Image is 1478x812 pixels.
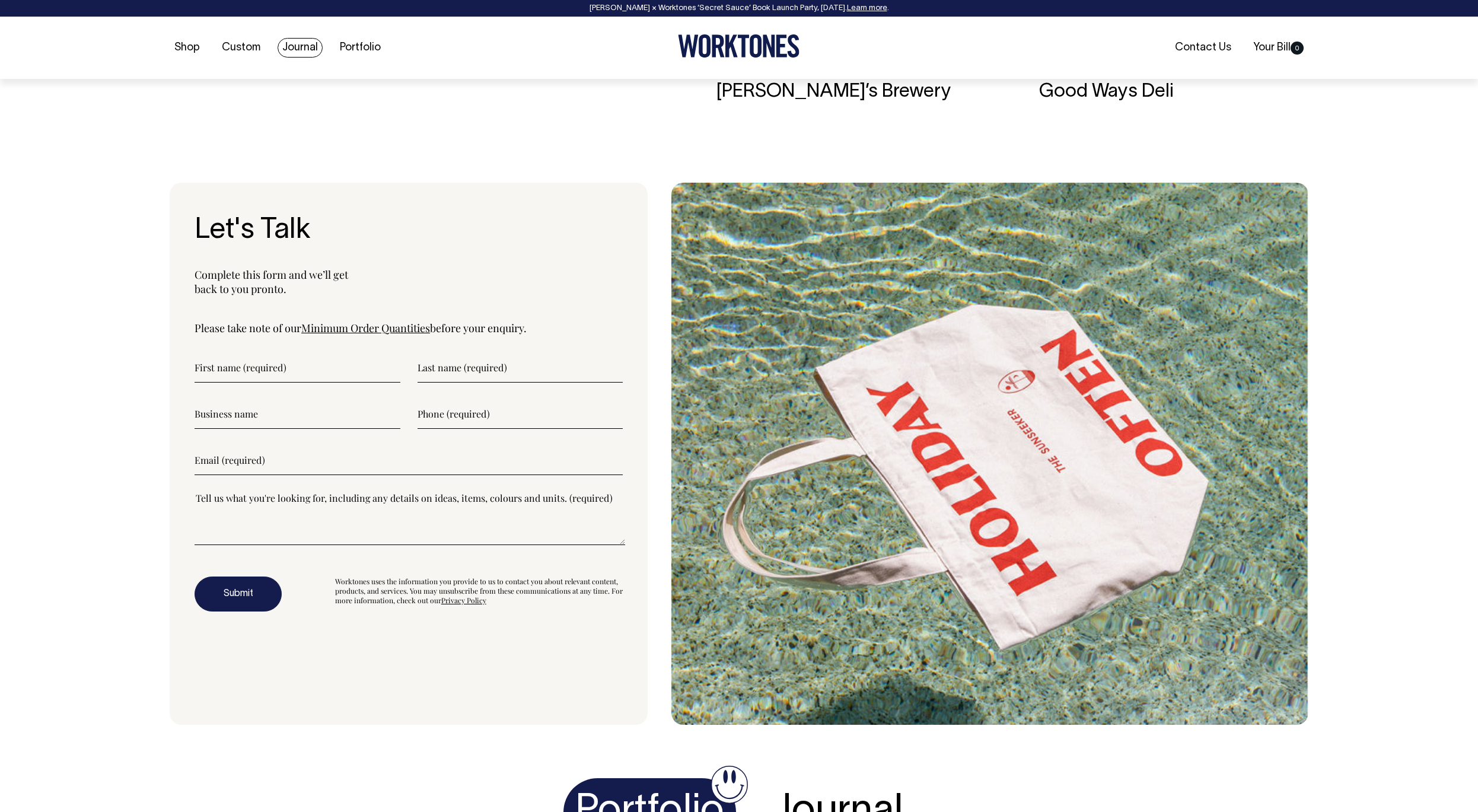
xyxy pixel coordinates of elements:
div: Worktones uses the information you provide to us to contact you about relevant content, products,... [335,577,623,612]
a: Portfolio [335,38,386,58]
input: Phone (required) [418,399,623,429]
input: Business name [195,399,400,429]
img: form-image.jpg [671,183,1308,725]
a: Your Bill0 [1248,38,1308,58]
a: Privacy Policy [441,596,486,605]
a: Contact Us [1170,38,1236,58]
span: 0 [1291,42,1304,55]
a: Minimum Order Quantities [301,321,430,335]
input: First name (required) [195,353,400,383]
a: Learn more [847,5,887,12]
input: Email (required) [195,445,623,475]
input: Last name (required) [418,353,623,383]
p: Please take note of our before your enquiry. [195,321,623,335]
a: Journal [278,38,323,58]
button: Submit [195,577,282,612]
p: Complete this form and we’ll get back to you pronto. [195,268,623,296]
a: Shop [170,38,205,58]
div: [PERSON_NAME] × Worktones ‘Secret Sauce’ Book Launch Party, [DATE]. . [12,4,1466,12]
div: Good Ways Deli [1039,72,1308,112]
a: Custom [217,38,265,58]
h3: Let's Talk [195,215,623,247]
div: [PERSON_NAME]’s Brewery [716,72,986,112]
